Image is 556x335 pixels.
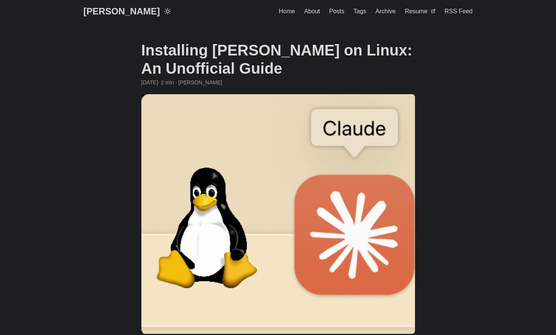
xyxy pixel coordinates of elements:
[353,8,366,14] span: Tags
[141,78,158,87] span: 2025-01-09 21:00:00 +0000 UTC
[279,8,295,14] span: Home
[445,8,473,14] span: RSS Feed
[304,8,320,14] span: About
[405,8,428,14] span: Resume
[375,8,396,14] span: Archive
[141,78,415,87] div: · 2 min · [PERSON_NAME]
[329,8,344,14] span: Posts
[141,41,415,77] h1: Installing [PERSON_NAME] on Linux: An Unofficial Guide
